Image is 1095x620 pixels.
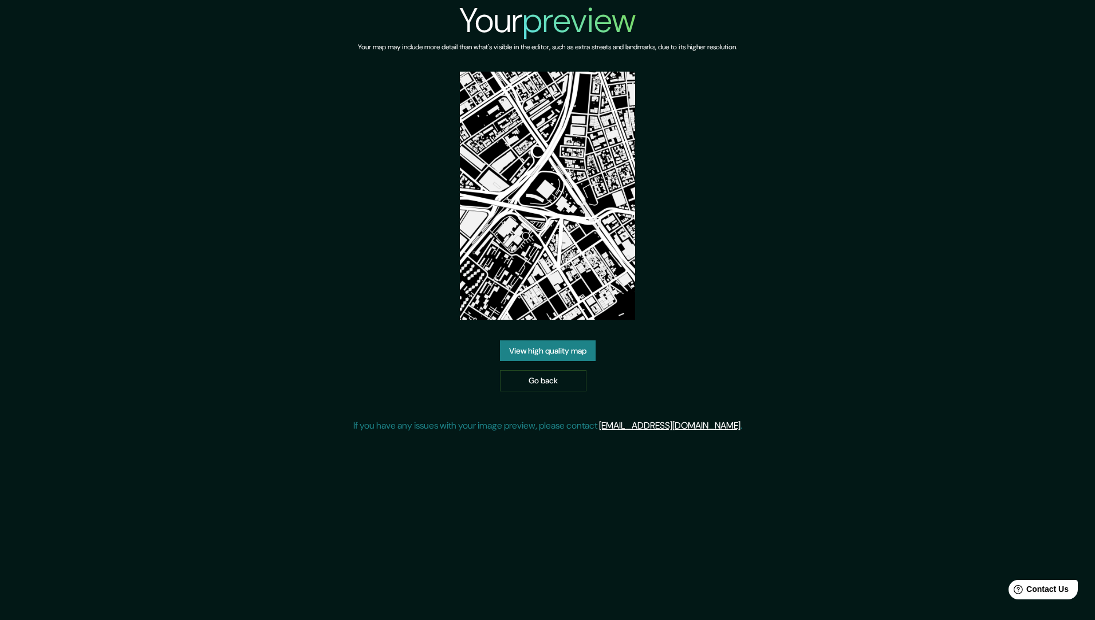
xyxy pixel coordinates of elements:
a: Go back [500,370,586,391]
img: created-map-preview [460,72,635,320]
h6: Your map may include more detail than what's visible in the editor, such as extra streets and lan... [358,41,737,53]
iframe: Help widget launcher [993,575,1082,607]
a: View high quality map [500,340,596,362]
p: If you have any issues with your image preview, please contact . [353,419,742,433]
a: [EMAIL_ADDRESS][DOMAIN_NAME] [599,419,740,431]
